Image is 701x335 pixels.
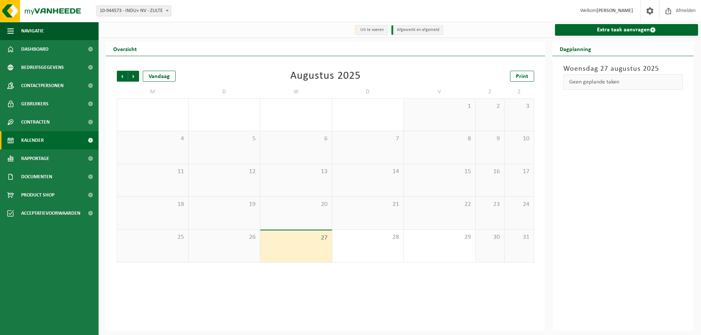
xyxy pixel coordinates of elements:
span: 13 [264,168,328,176]
span: Vorige [117,71,128,82]
td: Z [505,85,534,98]
span: 14 [336,168,400,176]
span: 11 [121,168,185,176]
span: Documenten [21,168,52,186]
span: 28 [336,233,400,241]
span: 8 [407,135,472,143]
span: 26 [192,233,257,241]
li: Afgewerkt en afgemeld [391,25,443,35]
td: V [404,85,476,98]
td: Z [476,85,505,98]
span: Volgende [128,71,139,82]
span: 29 [407,233,472,241]
span: 30 [479,233,501,241]
div: Augustus 2025 [290,71,361,82]
li: Uit te voeren [355,25,388,35]
span: 20 [264,200,328,209]
td: W [260,85,332,98]
span: 10-944573 - INDU+ NV - ZULTE [97,6,171,16]
div: Geen geplande taken [563,74,683,90]
strong: [PERSON_NAME] [597,8,633,13]
span: Navigatie [21,22,44,40]
span: 16 [479,168,501,176]
span: Rapportage [21,149,49,168]
span: Bedrijfsgegevens [21,58,64,77]
a: Extra taak aanvragen [555,24,698,36]
span: 23 [479,200,501,209]
span: 4 [121,135,185,143]
span: Print [516,74,528,79]
span: 3 [508,102,530,110]
span: Dashboard [21,40,49,58]
span: Gebruikers [21,95,49,113]
span: 15 [407,168,472,176]
span: 21 [336,200,400,209]
span: 27 [264,234,328,242]
span: 19 [192,200,257,209]
span: 22 [407,200,472,209]
span: 12 [192,168,257,176]
td: D [332,85,404,98]
span: 31 [508,233,530,241]
span: Product Shop [21,186,54,204]
td: D [189,85,261,98]
a: Print [510,71,534,82]
td: M [117,85,189,98]
span: Kalender [21,131,44,149]
span: 18 [121,200,185,209]
h2: Overzicht [106,42,144,56]
span: 10 [508,135,530,143]
span: 25 [121,233,185,241]
h2: Dagplanning [552,42,598,56]
span: 10-944573 - INDU+ NV - ZULTE [96,5,171,16]
span: 9 [479,135,501,143]
span: Contracten [21,113,50,131]
span: 7 [336,135,400,143]
span: Acceptatievoorwaarden [21,204,80,222]
h3: Woensdag 27 augustus 2025 [563,63,683,74]
span: 2 [479,102,501,110]
span: Contactpersonen [21,77,64,95]
span: 5 [192,135,257,143]
span: 6 [264,135,328,143]
span: 24 [508,200,530,209]
span: 1 [407,102,472,110]
span: 17 [508,168,530,176]
div: Vandaag [143,71,176,82]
